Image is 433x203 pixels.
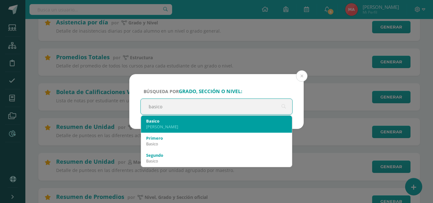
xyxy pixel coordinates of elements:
span: Búsqueda por [144,88,242,94]
strong: grado, sección o nivel: [179,88,242,95]
div: [PERSON_NAME] [146,124,287,130]
div: Segundo [146,152,287,158]
div: Basico [146,141,287,147]
button: Close (Esc) [296,70,307,82]
div: Basico [146,118,287,124]
div: Basico [146,158,287,164]
input: ej. Primero primaria, etc. [141,99,292,114]
div: Primero [146,135,287,141]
